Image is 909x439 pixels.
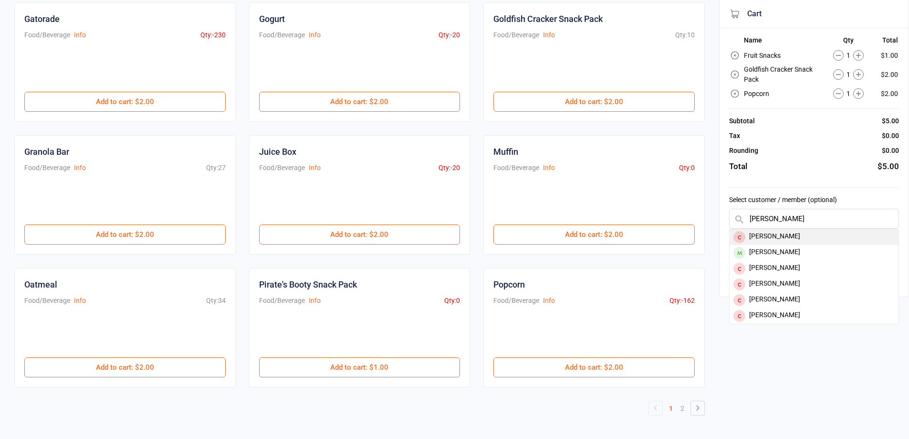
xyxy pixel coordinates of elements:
[824,69,873,80] div: 1
[24,145,69,158] div: Granola Bar
[744,63,823,86] td: Goldfish Cracker Snack Pack
[543,30,555,40] button: Info
[675,30,695,40] div: Qty: 10
[882,131,899,141] div: $0.00
[439,30,460,40] div: Qty: -20
[729,146,758,156] div: Rounding
[24,278,57,291] div: Oatmeal
[882,116,899,126] div: $5.00
[24,225,226,245] button: Add to cart: $2.00
[309,30,321,40] button: Info
[309,163,321,173] button: Info
[824,88,873,99] div: 1
[824,36,873,48] th: Qty
[24,296,70,306] div: Food/Beverage
[259,225,460,245] button: Add to cart: $2.00
[493,92,695,112] button: Add to cart: $2.00
[669,296,695,306] div: Qty: -162
[493,163,539,173] div: Food/Beverage
[677,402,688,415] a: 2
[744,87,823,100] td: Popcorn
[493,225,695,245] button: Add to cart: $2.00
[543,296,555,306] button: Info
[665,402,677,415] a: 1
[493,296,539,306] div: Food/Beverage
[259,278,357,291] div: Pirate's Booty Snack Pack
[74,30,86,40] button: Info
[729,131,740,141] div: Tax
[24,163,70,173] div: Food/Beverage
[259,163,305,173] div: Food/Beverage
[74,296,86,306] button: Info
[875,36,898,48] th: Total
[206,296,226,306] div: Qty: 34
[729,116,755,126] div: Subtotal
[24,357,226,377] button: Add to cart: $2.00
[259,296,305,306] div: Food/Beverage
[74,163,86,173] button: Info
[200,30,226,40] div: Qty: -230
[259,30,305,40] div: Food/Beverage
[730,245,899,261] div: [PERSON_NAME]
[493,278,525,291] div: Popcorn
[875,49,898,62] td: $1.00
[878,161,899,173] div: $5.00
[730,308,899,324] div: [PERSON_NAME]
[309,296,321,306] button: Info
[730,292,899,308] div: [PERSON_NAME]
[206,163,226,173] div: Qty: 27
[729,209,899,229] input: Search by name or scan member number
[493,12,603,25] div: Goldfish Cracker Snack Pack
[744,49,823,62] td: Fruit Snacks
[493,30,539,40] div: Food/Beverage
[24,92,226,112] button: Add to cart: $2.00
[493,145,518,158] div: Muffin
[543,163,555,173] button: Info
[439,163,460,173] div: Qty: -20
[24,30,70,40] div: Food/Beverage
[259,145,296,158] div: Juice Box
[444,296,460,306] div: Qty: 0
[24,12,60,25] div: Gatorade
[259,12,285,25] div: Gogurt
[729,195,899,205] label: Select customer / member (optional)
[259,357,460,377] button: Add to cart: $1.00
[729,161,747,173] div: Total
[679,163,695,173] div: Qty: 0
[824,50,873,61] div: 1
[882,146,899,156] div: $0.00
[875,87,898,100] td: $2.00
[730,229,899,245] div: [PERSON_NAME]
[259,92,460,112] button: Add to cart: $2.00
[875,63,898,86] td: $2.00
[730,277,899,292] div: [PERSON_NAME]
[493,357,695,377] button: Add to cart: $2.00
[744,36,823,48] th: Name
[730,261,899,277] div: [PERSON_NAME]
